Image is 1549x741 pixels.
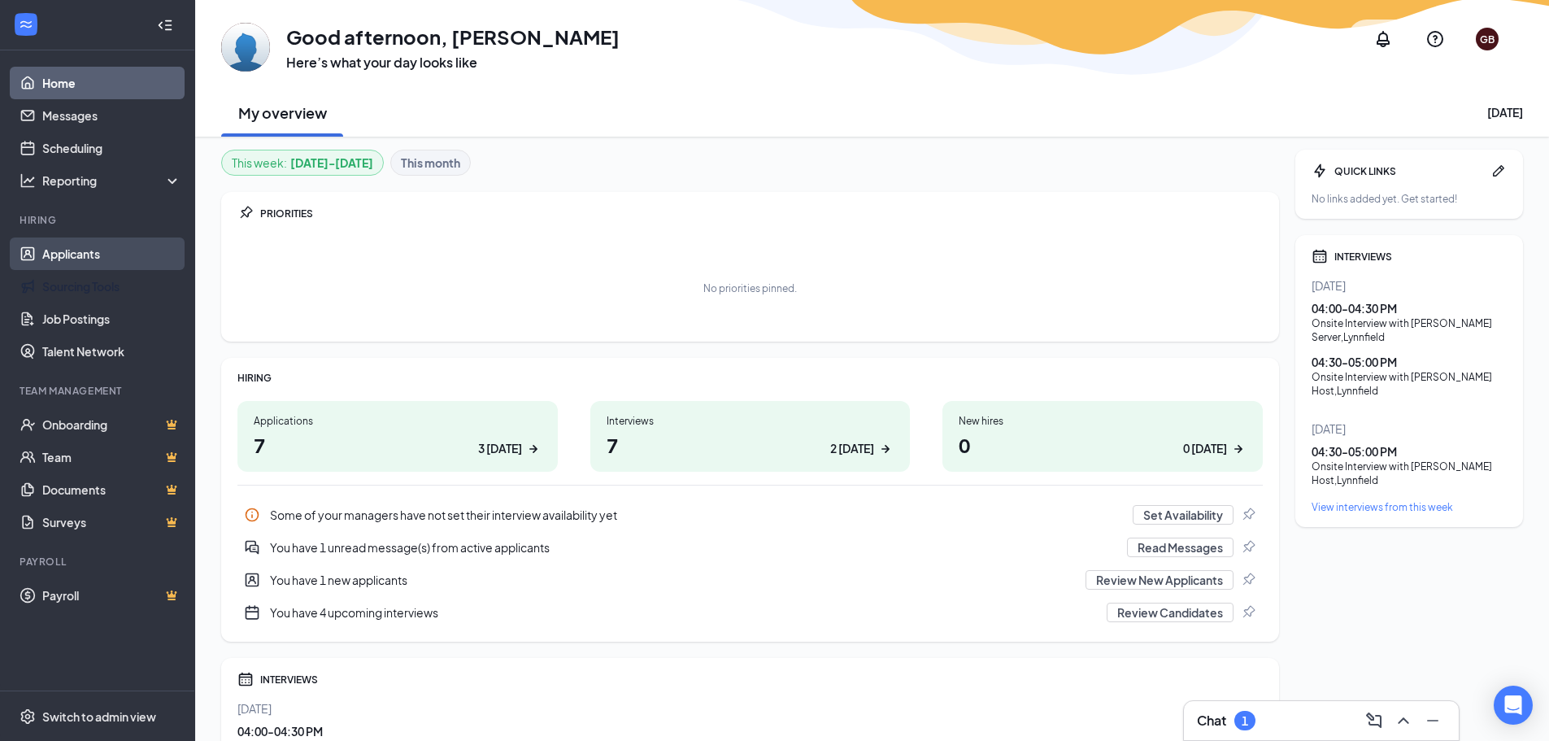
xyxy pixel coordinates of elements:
[959,431,1247,459] h1: 0
[237,723,1263,739] div: 04:00 - 04:30 PM
[1312,300,1507,316] div: 04:00 - 04:30 PM
[237,531,1263,564] div: You have 1 unread message(s) from active applicants
[42,408,181,441] a: OnboardingCrown
[237,401,558,472] a: Applications73 [DATE]ArrowRight
[1390,708,1416,734] button: ChevronUp
[1312,421,1507,437] div: [DATE]
[42,708,156,725] div: Switch to admin view
[1240,539,1256,556] svg: Pin
[877,441,894,457] svg: ArrowRight
[20,708,36,725] svg: Settings
[1364,711,1384,730] svg: ComposeMessage
[1373,29,1393,49] svg: Notifications
[42,132,181,164] a: Scheduling
[1312,277,1507,294] div: [DATE]
[42,506,181,538] a: SurveysCrown
[1312,192,1507,206] div: No links added yet. Get started!
[1420,708,1446,734] button: Minimize
[1312,316,1507,330] div: Onsite Interview with [PERSON_NAME]
[20,172,36,189] svg: Analysis
[42,67,181,99] a: Home
[607,414,894,428] div: Interviews
[1107,603,1234,622] button: Review Candidates
[254,431,542,459] h1: 7
[42,303,181,335] a: Job Postings
[232,154,373,172] div: This week :
[1312,443,1507,460] div: 04:30 - 05:00 PM
[244,604,260,621] svg: CalendarNew
[525,441,542,457] svg: ArrowRight
[244,507,260,523] svg: Info
[42,473,181,506] a: DocumentsCrown
[1334,250,1507,264] div: INTERVIEWS
[1086,570,1234,590] button: Review New Applicants
[1312,473,1507,487] div: Host , Lynnfield
[1242,714,1248,728] div: 1
[1197,712,1226,730] h3: Chat
[237,596,1263,629] a: CalendarNewYou have 4 upcoming interviewsReview CandidatesPin
[42,238,181,270] a: Applicants
[238,102,327,123] h2: My overview
[1480,33,1495,46] div: GB
[1312,354,1507,370] div: 04:30 - 05:00 PM
[237,564,1263,596] div: You have 1 new applicants
[1183,440,1227,457] div: 0 [DATE]
[1240,604,1256,621] svg: Pin
[1312,163,1328,179] svg: Bolt
[1230,441,1247,457] svg: ArrowRight
[237,596,1263,629] div: You have 4 upcoming interviews
[270,539,1117,556] div: You have 1 unread message(s) from active applicants
[237,700,1263,717] div: [DATE]
[1240,507,1256,523] svg: Pin
[1490,163,1507,179] svg: Pen
[1127,538,1234,557] button: Read Messages
[1312,500,1507,514] a: View interviews from this week
[237,531,1263,564] a: DoubleChatActiveYou have 1 unread message(s) from active applicantsRead MessagesPin
[1312,384,1507,398] div: Host , Lynnfield
[1425,29,1445,49] svg: QuestionInfo
[590,401,911,472] a: Interviews72 [DATE]ArrowRight
[20,213,178,227] div: Hiring
[237,371,1263,385] div: HIRING
[244,539,260,556] svg: DoubleChatActive
[254,414,542,428] div: Applications
[1334,164,1484,178] div: QUICK LINKS
[286,54,620,72] h3: Here’s what your day looks like
[260,207,1263,220] div: PRIORITIES
[270,572,1076,588] div: You have 1 new applicants
[42,441,181,473] a: TeamCrown
[1423,711,1442,730] svg: Minimize
[1494,686,1533,725] div: Open Intercom Messenger
[1312,460,1507,473] div: Onsite Interview with [PERSON_NAME]
[1312,248,1328,264] svg: Calendar
[942,401,1263,472] a: New hires00 [DATE]ArrowRight
[607,431,894,459] h1: 7
[20,384,178,398] div: Team Management
[237,671,254,687] svg: Calendar
[237,205,254,221] svg: Pin
[1240,572,1256,588] svg: Pin
[18,16,34,33] svg: WorkstreamLogo
[830,440,874,457] div: 2 [DATE]
[237,564,1263,596] a: UserEntityYou have 1 new applicantsReview New ApplicantsPin
[1487,104,1523,120] div: [DATE]
[260,673,1263,687] div: INTERVIEWS
[157,17,173,33] svg: Collapse
[270,604,1097,621] div: You have 4 upcoming interviews
[42,99,181,132] a: Messages
[42,172,182,189] div: Reporting
[237,499,1263,531] div: Some of your managers have not set their interview availability yet
[1312,370,1507,384] div: Onsite Interview with [PERSON_NAME]
[42,579,181,612] a: PayrollCrown
[290,154,373,172] b: [DATE] - [DATE]
[42,335,181,368] a: Talent Network
[221,23,270,72] img: Greg Bonnett
[20,555,178,569] div: Payroll
[42,270,181,303] a: Sourcing Tools
[270,507,1123,523] div: Some of your managers have not set their interview availability yet
[959,414,1247,428] div: New hires
[244,572,260,588] svg: UserEntity
[286,23,620,50] h1: Good afternoon, [PERSON_NAME]
[1394,711,1413,730] svg: ChevronUp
